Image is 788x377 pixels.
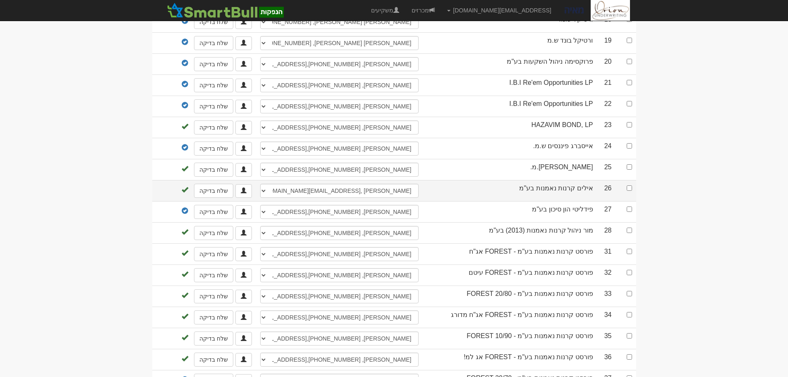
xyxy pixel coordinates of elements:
td: פורסט קרנות נאמנות בע"מ - FOREST אג"ח [423,243,597,264]
a: שלח בדיקה [194,205,233,219]
a: שלח בדיקה [194,36,233,50]
td: HAZAVIM BOND, LP [423,117,597,138]
td: פורסט קרנות נאמנות בע"מ - FOREST אג למ! [423,349,597,370]
td: ורטיקל ש.מ. [423,11,597,32]
td: 35 [597,328,616,349]
td: פידליטי הון סיכון בע"מ [423,201,597,222]
td: 18 [597,11,616,32]
a: שלח בדיקה [194,184,233,198]
a: שלח בדיקה [194,331,233,346]
td: [PERSON_NAME].מ. [423,159,597,180]
a: שלח בדיקה [194,120,233,134]
td: ורטיקל בונד ש.מ [423,32,597,53]
td: אייסברג פיננסים ש.מ. [423,138,597,159]
td: 20 [597,53,616,74]
td: פרוקסימה ניהול השקעות בע"מ [423,53,597,74]
td: פורסט קרנות נאמנות בע"מ - FOREST 10/90 [423,328,597,349]
a: שלח בדיקה [194,310,233,324]
a: שלח בדיקה [194,15,233,29]
td: אילים קרנות נאמנות בע"מ [423,180,597,201]
td: 32 [597,264,616,286]
td: פורסט קרנות נאמנות בע"מ - FOREST עיטם [423,264,597,286]
td: 23 [597,117,616,138]
td: 34 [597,307,616,328]
a: שלח בדיקה [194,163,233,177]
a: שלח בדיקה [194,226,233,240]
a: שלח בדיקה [194,247,233,261]
td: פורסט קרנות נאמנות בע"מ - FOREST 20/80 [423,286,597,307]
td: 36 [597,349,616,370]
td: 21 [597,74,616,96]
a: שלח בדיקה [194,289,233,303]
a: שלח בדיקה [194,99,233,113]
td: מור ניהול קרנות נאמנות (2013) בע"מ [423,222,597,243]
td: פורסט קרנות נאמנות בע"מ - FOREST אג"ח מדורג [423,307,597,328]
a: שלח בדיקה [194,268,233,282]
td: 27 [597,201,616,222]
td: 22 [597,96,616,117]
td: 24 [597,138,616,159]
td: 28 [597,222,616,243]
td: 31 [597,243,616,264]
a: שלח בדיקה [194,57,233,71]
a: שלח בדיקה [194,142,233,156]
a: שלח בדיקה [194,78,233,92]
td: I.B.I Re'em Opportunities LP [423,96,597,117]
td: 33 [597,286,616,307]
img: SmartBull Logo [165,2,286,19]
a: שלח בדיקה [194,353,233,367]
td: 25 [597,159,616,180]
td: 26 [597,180,616,201]
td: 19 [597,32,616,53]
td: I.B.I Re'em Opportunities LP [423,74,597,96]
